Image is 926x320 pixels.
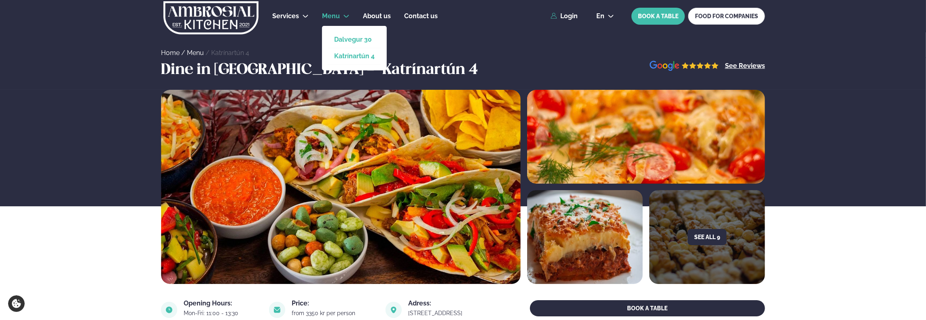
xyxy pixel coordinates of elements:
h3: Dine in [GEOGRAPHIC_DATA] - [161,61,378,80]
img: logo [163,1,259,34]
a: Cookie settings [8,295,25,312]
div: Opening Hours: [184,300,259,307]
img: image alt [650,61,719,72]
a: link [408,308,483,318]
a: Login [551,13,578,20]
img: image alt [269,302,285,318]
span: Contact us [404,12,438,20]
button: en [590,13,621,19]
a: Katrínartún 4 [334,53,375,59]
a: Menu [187,49,204,57]
a: Home [161,49,180,57]
span: Services [272,12,299,20]
button: BOOK A TABLE [631,8,685,25]
a: About us [363,11,391,21]
div: from 3350 kr per person [292,310,376,316]
img: image alt [527,90,765,184]
img: image alt [161,90,521,284]
button: See all 9 [688,229,727,245]
div: Price: [292,300,376,307]
span: Menu [322,12,340,20]
div: Mon-Fri: 11:00 - 13:30 [184,310,259,316]
span: / [181,49,187,57]
a: FOOD FOR COMPANIES [688,8,765,25]
div: Adress: [408,300,483,307]
a: See Reviews [725,63,765,69]
span: About us [363,12,391,20]
img: image alt [161,302,177,318]
a: Dalvegur 30 [334,36,375,43]
a: Menu [322,11,340,21]
h3: Katrínartún 4 [382,61,478,80]
button: BOOK A TABLE [530,300,765,316]
a: Services [272,11,299,21]
a: Contact us [404,11,438,21]
span: / [206,49,211,57]
a: Katrínartún 4 [211,49,249,57]
img: image alt [527,190,643,284]
span: en [596,13,604,19]
img: image alt [386,302,402,318]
